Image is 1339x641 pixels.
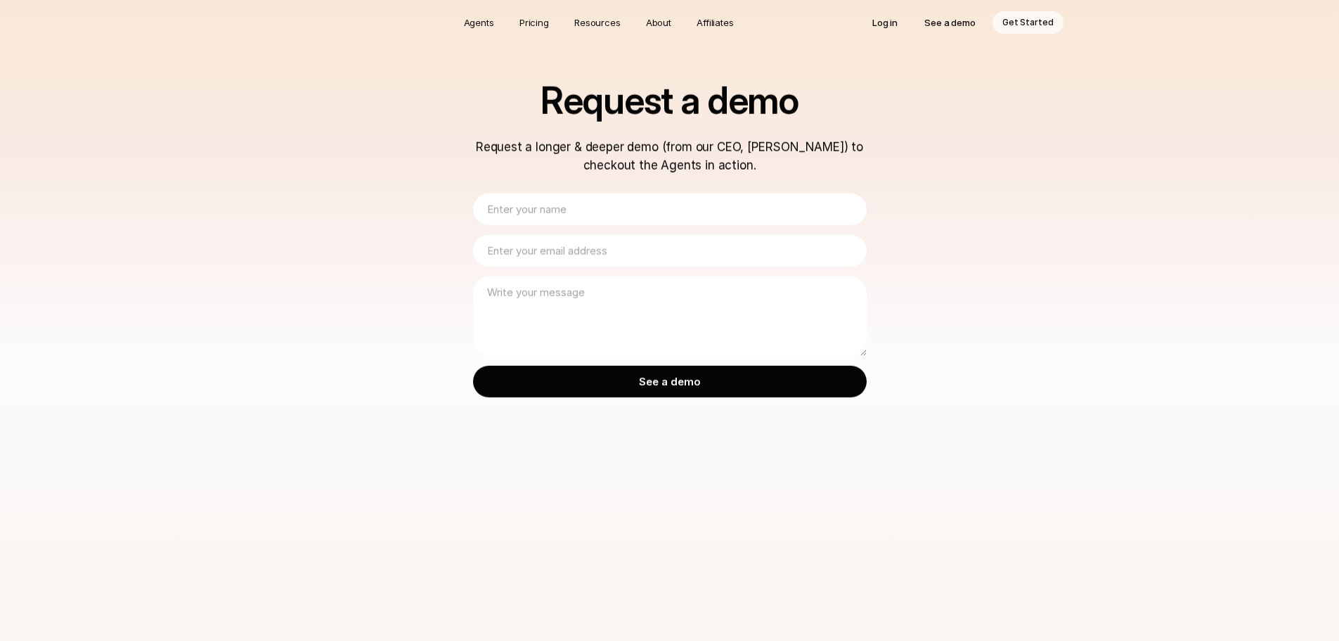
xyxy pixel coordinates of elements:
[688,11,742,34] a: Affiliates
[872,15,898,30] p: Log in
[519,15,549,30] p: Pricing
[241,82,1098,121] h1: Request a demo
[914,11,985,34] a: See a demo
[566,11,629,34] a: Resources
[473,193,867,225] input: Enter your name
[638,11,680,34] a: About
[473,235,867,267] input: Enter your email address
[862,11,907,34] a: Log in
[697,15,734,30] p: Affiliates
[992,11,1063,34] a: Get Started
[574,15,621,30] p: Resources
[455,11,503,34] a: Agents
[1002,15,1054,30] p: Get Started
[646,15,671,30] p: About
[511,11,557,34] a: Pricing
[473,366,867,398] input: See a demo
[464,15,494,30] p: Agents
[924,15,976,30] p: See a demo
[473,138,867,174] p: Request a longer & deeper demo (from our CEO, [PERSON_NAME]) to checkout the Agents in action.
